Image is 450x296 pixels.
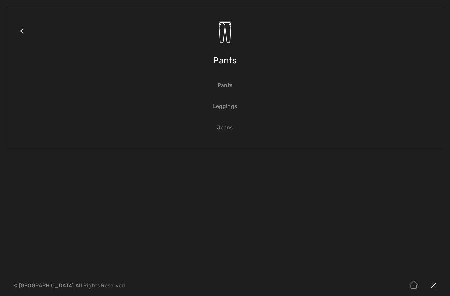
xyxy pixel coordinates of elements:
p: © [GEOGRAPHIC_DATA] All Rights Reserved [13,283,264,288]
span: Help [16,5,29,11]
a: Jeans [14,120,436,135]
img: Home [404,276,424,296]
a: Pants [14,78,436,93]
a: Leggings [14,99,436,114]
span: Pants [213,49,237,72]
img: X [424,276,443,296]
